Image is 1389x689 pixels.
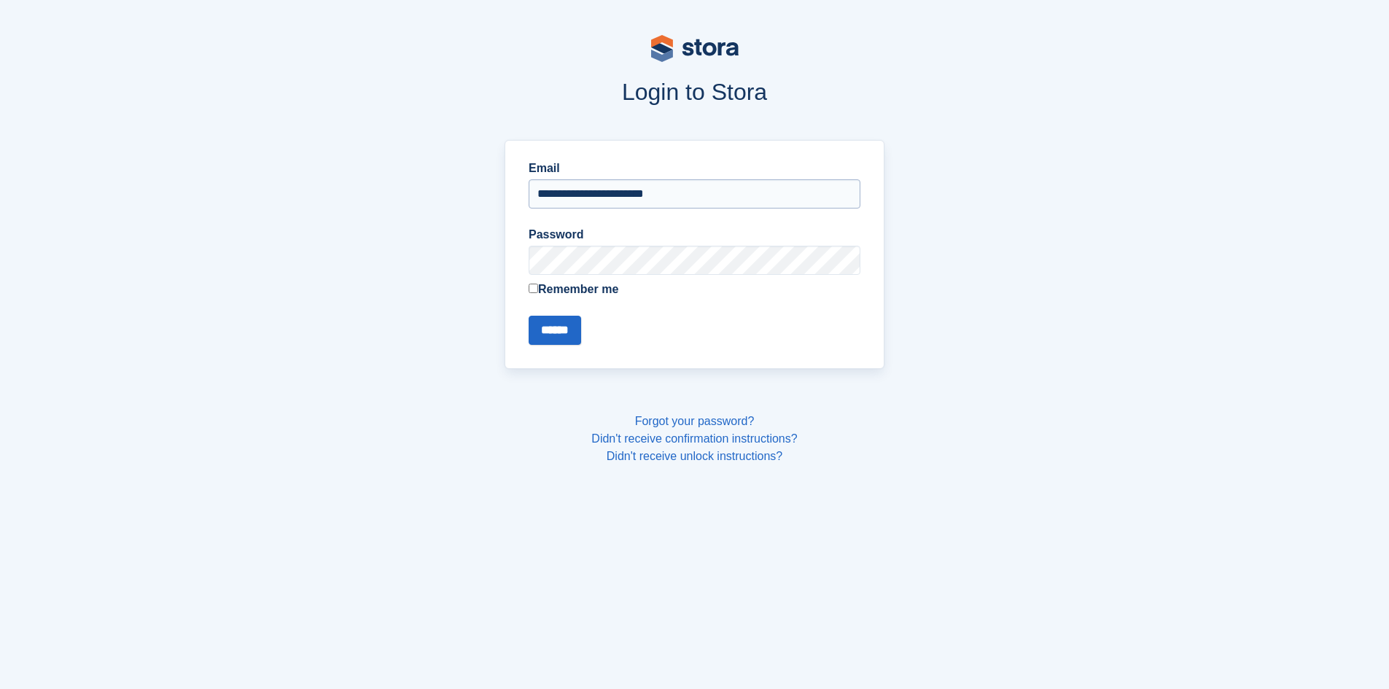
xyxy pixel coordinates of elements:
[635,415,755,427] a: Forgot your password?
[529,281,860,298] label: Remember me
[529,226,860,244] label: Password
[607,450,782,462] a: Didn't receive unlock instructions?
[651,35,739,62] img: stora-logo-53a41332b3708ae10de48c4981b4e9114cc0af31d8433b30ea865607fb682f29.svg
[227,79,1163,105] h1: Login to Stora
[529,284,538,293] input: Remember me
[529,160,860,177] label: Email
[591,432,797,445] a: Didn't receive confirmation instructions?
